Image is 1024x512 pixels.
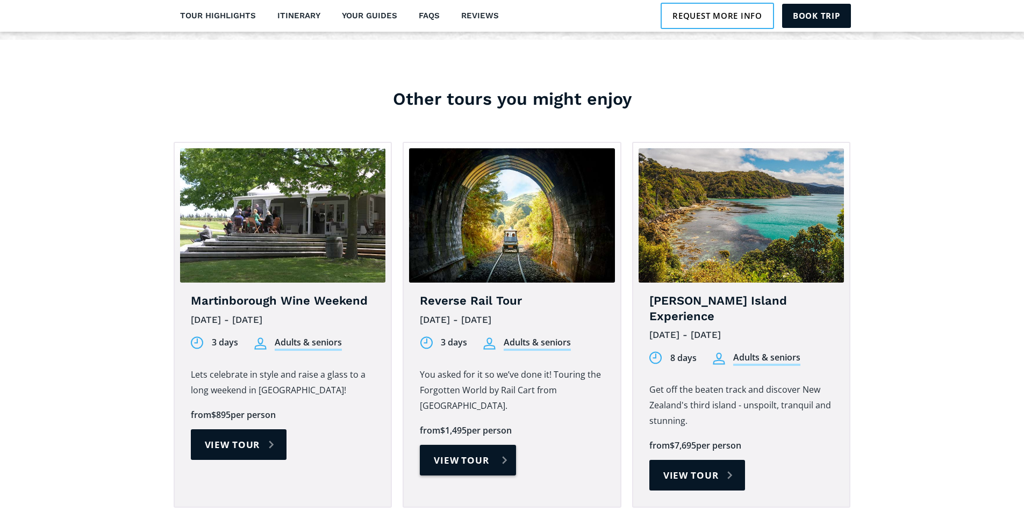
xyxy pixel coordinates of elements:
a: View tour [191,429,287,460]
p: Get off the beaten track and discover New Zealand's third island - unspoilt, tranquil and stunning. [649,382,834,429]
a: Reviews [455,3,506,28]
div: [DATE] - [DATE] [191,312,375,328]
div: [DATE] - [DATE] [649,327,834,343]
a: Request more info [661,3,774,28]
p: Lets celebrate in style and raise a glass to a long weekend in [GEOGRAPHIC_DATA]! [191,367,375,398]
div: 3 [441,336,446,349]
p: You asked for it so we’ve done it! Touring the Forgotten World by Rail Cart from [GEOGRAPHIC_DATA]. [420,367,604,414]
div: Adults & seniors [275,336,342,351]
h4: Reverse Rail Tour [420,293,604,309]
div: 8 [670,352,675,364]
div: Adults & seniors [733,351,800,366]
div: $1,495 [440,424,467,437]
h4: Martinborough Wine Weekend [191,293,375,309]
div: per person [467,424,512,437]
h3: Other tours you might enjoy [174,88,851,110]
a: Itinerary [271,3,327,28]
div: per person [231,409,276,421]
div: $7,695 [670,439,696,452]
a: View tour [420,445,516,475]
div: from [649,439,670,452]
div: per person [696,439,741,452]
div: 3 [212,336,217,349]
a: Book trip [782,4,851,27]
div: [DATE] - [DATE] [420,312,604,328]
a: FAQs [412,3,447,28]
h4: [PERSON_NAME] Island Experience [649,293,834,324]
a: View tour [649,460,746,491]
div: $895 [211,409,231,421]
div: from [420,424,440,437]
div: Adults & seniors [504,336,571,351]
a: Your guides [335,3,404,28]
a: Tour highlights [174,3,263,28]
div: days [448,336,467,349]
div: days [219,336,238,349]
div: days [677,352,697,364]
div: from [191,409,211,421]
